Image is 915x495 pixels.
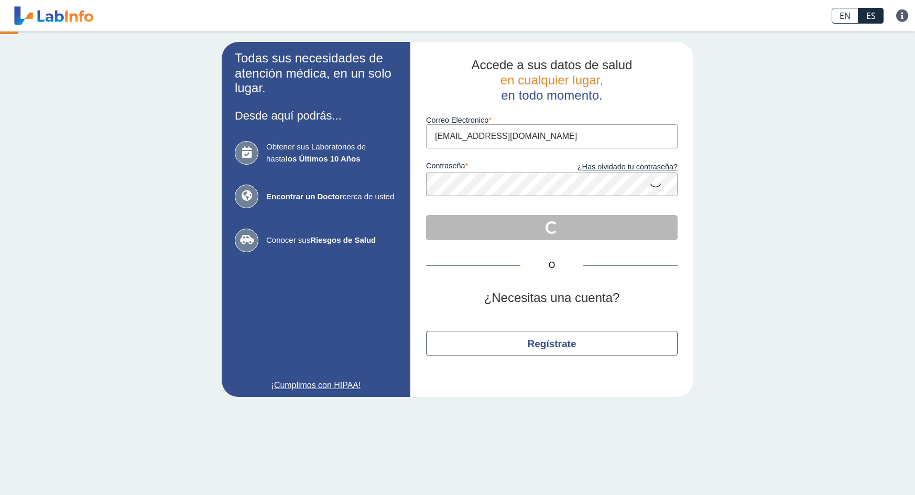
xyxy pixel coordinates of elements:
[501,88,602,102] span: en todo momento.
[235,51,397,96] h2: Todas sus necesidades de atención médica, en un solo lugar.
[552,162,678,173] a: ¿Has olvidado tu contraseña?
[426,162,552,173] label: contraseña
[286,154,361,163] b: los Últimos 10 Años
[858,8,884,24] a: ES
[266,191,397,203] span: cerca de usted
[832,8,858,24] a: EN
[426,290,678,306] h2: ¿Necesitas una cuenta?
[426,331,678,356] button: Regístrate
[235,109,397,122] h3: Desde aquí podrás...
[426,116,678,124] label: Correo Electronico
[310,235,376,244] b: Riesgos de Salud
[266,192,343,201] b: Encontrar un Doctor
[472,58,633,72] span: Accede a sus datos de salud
[266,141,397,165] span: Obtener sus Laboratorios de hasta
[520,259,583,272] span: O
[500,73,603,87] span: en cualquier lugar,
[235,379,397,392] a: ¡Cumplimos con HIPAA!
[266,234,397,246] span: Conocer sus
